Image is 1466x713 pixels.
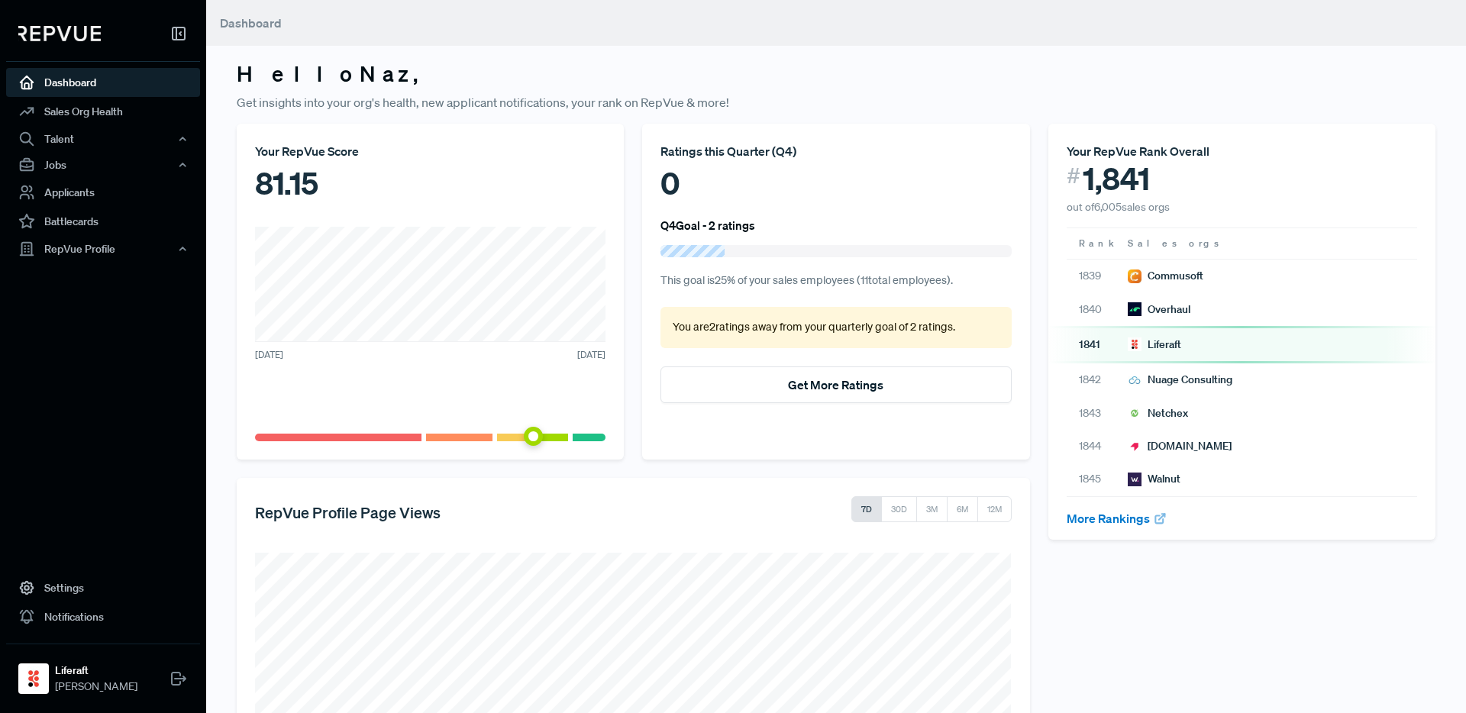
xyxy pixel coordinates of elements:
div: Nuage Consulting [1128,372,1232,388]
button: 6M [947,496,978,522]
div: Netchex [1128,405,1188,421]
a: Applicants [6,178,200,207]
img: Commusoft [1128,269,1141,283]
div: Walnut [1128,471,1180,487]
div: Liferaft [1128,337,1181,353]
p: This goal is 25 % of your sales employees ( 11 total employees). [660,273,1011,289]
button: 3M [916,496,948,522]
button: 12M [977,496,1012,522]
img: RepVue [18,26,101,41]
a: LiferaftLiferaft[PERSON_NAME] [6,644,200,701]
button: 30D [881,496,917,522]
span: 1842 [1079,372,1116,388]
h3: Hello Naz , [237,61,1435,87]
button: Talent [6,126,200,152]
a: Battlecards [6,207,200,236]
span: Rank [1079,237,1116,250]
span: 1840 [1079,302,1116,318]
span: 1839 [1079,268,1116,284]
span: Dashboard [220,15,282,31]
strong: Liferaft [55,663,137,679]
p: You are 2 ratings away from your quarterly goal of 2 ratings . [673,319,999,336]
button: Get More Ratings [660,366,1011,403]
img: Netchex [1128,406,1141,420]
div: Ratings this Quarter ( Q4 ) [660,142,1011,160]
span: # [1067,160,1080,192]
a: Sales Org Health [6,97,200,126]
div: Commusoft [1128,268,1203,284]
h5: RepVue Profile Page Views [255,503,441,521]
span: 1841 [1079,337,1116,353]
span: 1843 [1079,405,1116,421]
span: [DATE] [577,348,605,362]
span: [PERSON_NAME] [55,679,137,695]
img: Walnut [1128,473,1141,486]
span: [DATE] [255,348,283,362]
p: Get insights into your org's health, new applicant notifications, your rank on RepVue & more! [237,93,1435,111]
span: 1844 [1079,438,1116,454]
span: Sales orgs [1128,237,1222,250]
a: Notifications [6,602,200,631]
img: Pendo.io [1128,440,1141,453]
span: 1845 [1079,471,1116,487]
img: Liferaft [1128,337,1141,351]
a: Dashboard [6,68,200,97]
div: Your RepVue Score [255,142,605,160]
span: 1,841 [1083,160,1150,197]
button: RepVue Profile [6,236,200,262]
div: 81.15 [255,160,605,206]
a: More Rankings [1067,511,1167,526]
img: Liferaft [21,666,46,691]
span: Your RepVue Rank Overall [1067,144,1209,159]
span: out of 6,005 sales orgs [1067,200,1170,214]
a: Settings [6,573,200,602]
div: 0 [660,160,1011,206]
div: [DOMAIN_NAME] [1128,438,1232,454]
img: Overhaul [1128,302,1141,316]
button: Jobs [6,152,200,178]
button: 7D [851,496,882,522]
img: Nuage Consulting [1128,373,1141,387]
h6: Q4 Goal - 2 ratings [660,218,755,232]
div: Overhaul [1128,302,1190,318]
